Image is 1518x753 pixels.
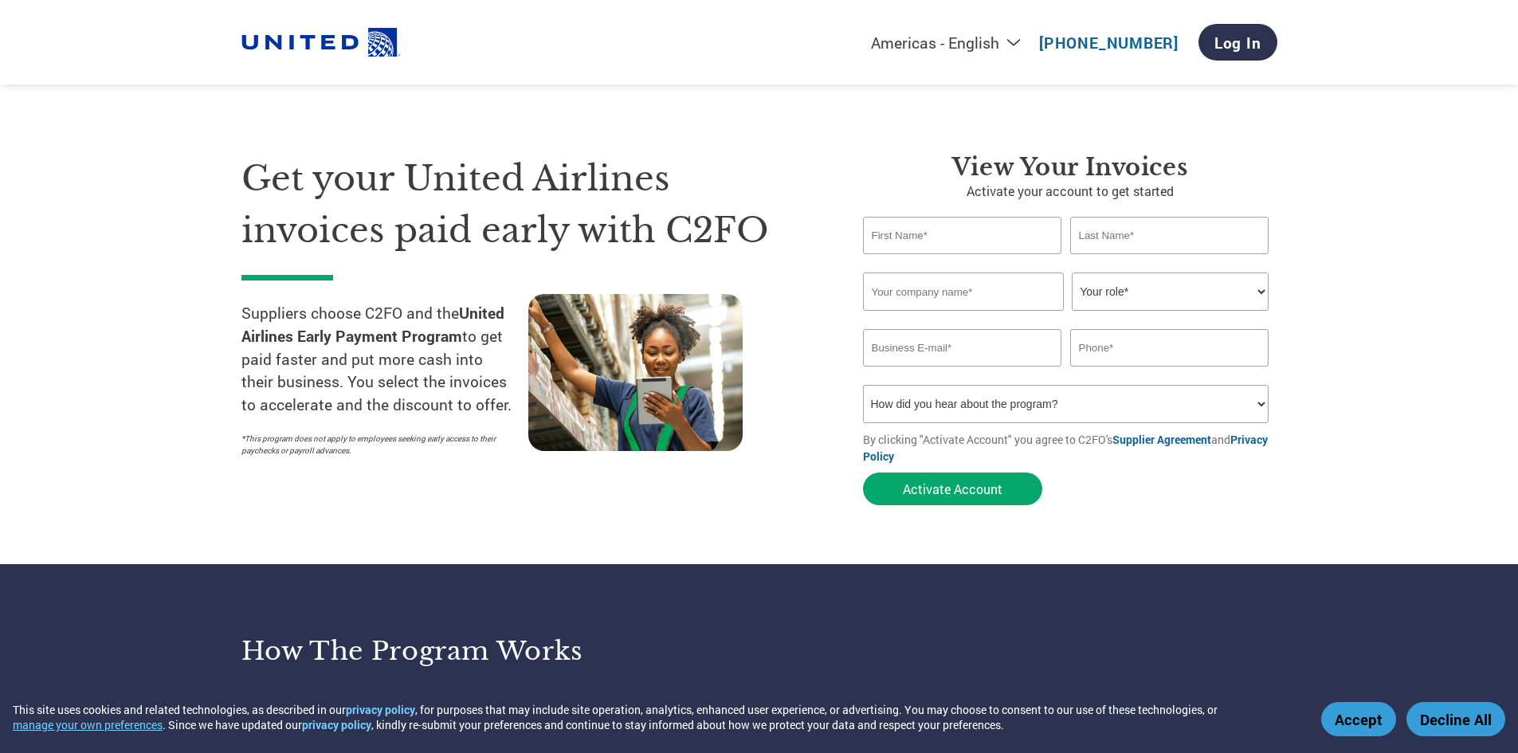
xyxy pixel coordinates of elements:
[13,702,1298,732] div: This site uses cookies and related technologies, as described in our , for purposes that may incl...
[863,182,1277,201] p: Activate your account to get started
[863,432,1268,464] a: Privacy Policy
[1112,432,1211,447] a: Supplier Agreement
[528,294,743,451] img: supply chain worker
[863,329,1062,367] input: Invalid Email format
[241,433,512,457] p: *This program does not apply to employees seeking early access to their paychecks or payroll adva...
[863,312,1269,323] div: Invalid company name or company name is too long
[241,303,504,346] strong: United Airlines Early Payment Program
[863,256,1062,266] div: Invalid first name or first name is too long
[1070,329,1269,367] input: Phone*
[1070,256,1269,266] div: Invalid last name or last name is too long
[863,431,1277,465] p: By clicking "Activate Account" you agree to C2FO's and
[863,368,1062,378] div: Inavlid Email Address
[13,717,163,732] button: manage your own preferences
[302,717,371,732] a: privacy policy
[1070,368,1269,378] div: Inavlid Phone Number
[241,635,739,667] h3: How the program works
[863,153,1277,182] h3: View Your Invoices
[241,302,528,417] p: Suppliers choose C2FO and the to get paid faster and put more cash into their business. You selec...
[241,21,401,65] img: United Airlines
[1070,217,1269,254] input: Last Name*
[863,273,1064,311] input: Your company name*
[863,217,1062,254] input: First Name*
[241,153,815,256] h1: Get your United Airlines invoices paid early with C2FO
[1039,33,1179,53] a: [PHONE_NUMBER]
[1406,702,1505,736] button: Decline All
[863,473,1042,505] button: Activate Account
[1072,273,1269,311] select: Title/Role
[1198,24,1277,61] a: Log In
[1321,702,1396,736] button: Accept
[346,702,415,717] a: privacy policy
